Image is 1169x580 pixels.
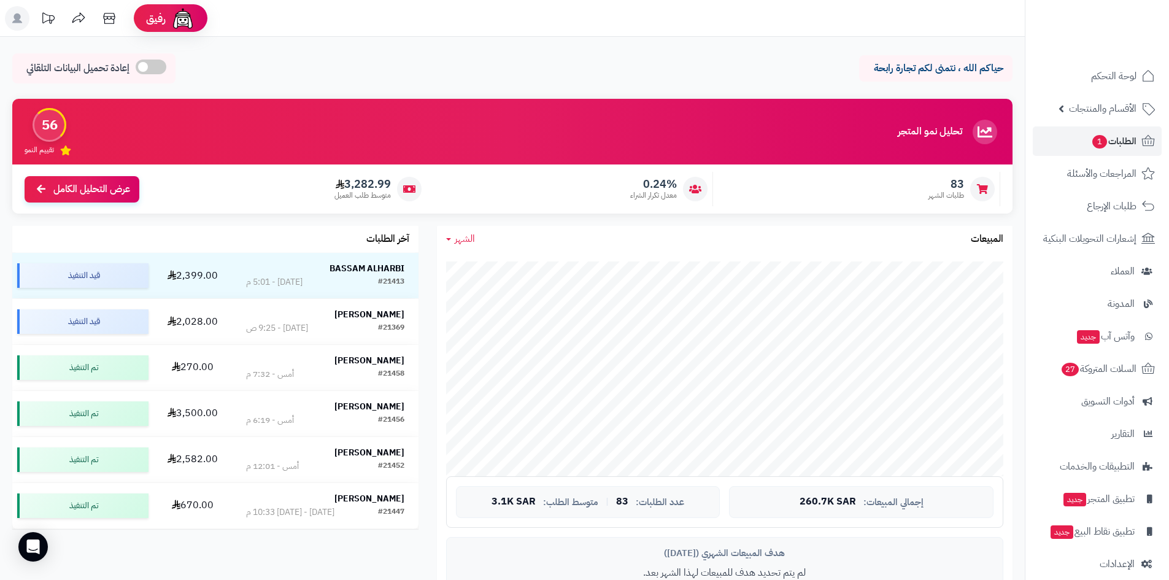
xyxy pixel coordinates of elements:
span: السلات المتروكة [1060,360,1136,377]
div: #21447 [378,506,404,519]
span: عدد الطلبات: [636,497,684,508]
strong: [PERSON_NAME] [334,354,404,367]
span: طلبات الشهر [928,190,964,201]
td: 2,028.00 [153,299,232,344]
span: إجمالي المبيعات: [863,497,924,508]
a: الإعدادات [1033,549,1162,579]
div: هدف المبيعات الشهري ([DATE]) [456,547,993,560]
span: رفيق [146,11,166,26]
span: 3,282.99 [334,177,391,191]
td: 670.00 [153,483,232,528]
a: عرض التحليل الكامل [25,176,139,203]
span: جديد [1077,330,1100,344]
div: Open Intercom Messenger [18,532,48,562]
span: وآتس آب [1076,328,1135,345]
span: إعادة تحميل البيانات التلقائي [26,61,129,75]
span: تطبيق المتجر [1062,490,1135,508]
a: إشعارات التحويلات البنكية [1033,224,1162,253]
div: تم التنفيذ [17,447,149,472]
div: تم التنفيذ [17,355,149,380]
a: الطلبات1 [1033,126,1162,156]
td: 2,399.00 [153,253,232,298]
p: حياكم الله ، نتمنى لكم تجارة رابحة [868,61,1003,75]
span: إشعارات التحويلات البنكية [1043,230,1136,247]
h3: المبيعات [971,234,1003,245]
a: لوحة التحكم [1033,61,1162,91]
div: [DATE] - [DATE] 10:33 م [246,506,334,519]
span: المدونة [1108,295,1135,312]
a: وآتس آبجديد [1033,322,1162,351]
div: [DATE] - 9:25 ص [246,322,308,334]
span: 27 [1062,363,1079,376]
span: متوسط طلب العميل [334,190,391,201]
div: قيد التنفيذ [17,309,149,334]
a: تحديثات المنصة [33,6,63,34]
h3: آخر الطلبات [366,234,409,245]
a: الشهر [446,232,475,246]
strong: [PERSON_NAME] [334,400,404,413]
span: التقارير [1111,425,1135,443]
p: لم يتم تحديد هدف للمبيعات لهذا الشهر بعد. [456,566,993,580]
span: المراجعات والأسئلة [1067,165,1136,182]
h3: تحليل نمو المتجر [898,126,962,137]
a: المدونة [1033,289,1162,319]
a: التقارير [1033,419,1162,449]
span: تطبيق نقاط البيع [1049,523,1135,540]
div: [DATE] - 5:01 م [246,276,303,288]
span: الشهر [455,231,475,246]
span: العملاء [1111,263,1135,280]
strong: BASSAM ALHARBI [330,262,404,275]
span: معدل تكرار الشراء [630,190,677,201]
a: أدوات التسويق [1033,387,1162,416]
span: الطلبات [1091,133,1136,150]
a: تطبيق نقاط البيعجديد [1033,517,1162,546]
a: طلبات الإرجاع [1033,191,1162,221]
span: 1 [1092,135,1107,149]
a: المراجعات والأسئلة [1033,159,1162,188]
span: عرض التحليل الكامل [53,182,130,196]
td: 2,582.00 [153,437,232,482]
div: تم التنفيذ [17,493,149,518]
a: تطبيق المتجرجديد [1033,484,1162,514]
span: 0.24% [630,177,677,191]
div: #21369 [378,322,404,334]
a: العملاء [1033,257,1162,286]
span: متوسط الطلب: [543,497,598,508]
div: #21452 [378,460,404,473]
div: أمس - 12:01 م [246,460,299,473]
span: طلبات الإرجاع [1087,198,1136,215]
span: أدوات التسويق [1081,393,1135,410]
span: 260.7K SAR [800,497,856,508]
span: لوحة التحكم [1091,68,1136,85]
span: جديد [1063,493,1086,506]
img: ai-face.png [171,6,195,31]
div: أمس - 6:19 م [246,414,294,427]
td: 270.00 [153,345,232,390]
strong: [PERSON_NAME] [334,446,404,459]
span: | [606,497,609,506]
div: #21458 [378,368,404,381]
a: التطبيقات والخدمات [1033,452,1162,481]
span: 83 [616,497,628,508]
strong: [PERSON_NAME] [334,308,404,321]
div: قيد التنفيذ [17,263,149,288]
span: جديد [1051,525,1073,539]
div: #21456 [378,414,404,427]
div: أمس - 7:32 م [246,368,294,381]
span: 83 [928,177,964,191]
span: تقييم النمو [25,145,54,155]
span: الإعدادات [1100,555,1135,573]
strong: [PERSON_NAME] [334,492,404,505]
a: السلات المتروكة27 [1033,354,1162,384]
span: الأقسام والمنتجات [1069,100,1136,117]
div: #21413 [378,276,404,288]
span: 3.1K SAR [492,497,536,508]
div: تم التنفيذ [17,401,149,426]
td: 3,500.00 [153,391,232,436]
span: التطبيقات والخدمات [1060,458,1135,475]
